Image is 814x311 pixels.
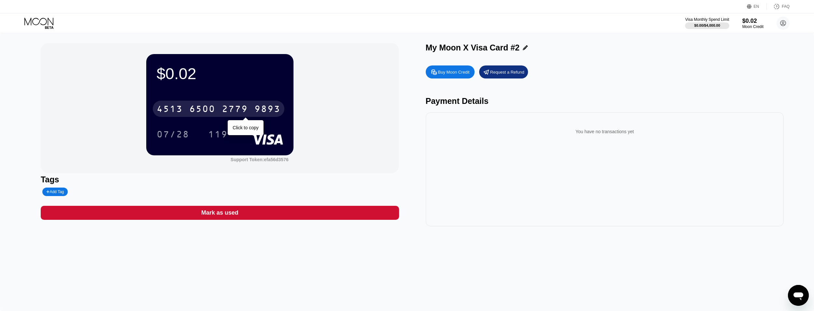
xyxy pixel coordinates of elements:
div: $0.02Moon Credit [742,18,764,29]
div: EN [754,4,759,9]
div: My Moon X Visa Card #2 [426,43,520,52]
div: 2779 [222,105,248,115]
div: Buy Moon Credit [438,69,470,75]
div: Payment Details [426,96,784,106]
iframe: Nút để khởi chạy cửa sổ nhắn tin [788,285,809,306]
div: 119 [203,126,233,142]
div: Add Tag [46,190,64,194]
div: $0.00 / $4,000.00 [694,23,720,27]
div: $0.02 [157,64,283,83]
div: 07/28 [152,126,194,142]
div: $0.02 [742,18,764,24]
div: 6500 [189,105,215,115]
div: Mark as used [201,209,238,217]
div: You have no transactions yet [431,122,779,141]
div: 119 [208,130,228,140]
div: Support Token: efa56d3576 [231,157,289,162]
div: Support Token:efa56d3576 [231,157,289,162]
div: Buy Moon Credit [426,65,475,78]
div: Visa Monthly Spend Limit$0.00/$4,000.00 [685,17,729,29]
div: 4513650027799893 [153,101,284,117]
div: Visa Monthly Spend Limit [685,17,729,22]
div: 4513 [157,105,183,115]
div: Request a Refund [490,69,524,75]
div: Request a Refund [479,65,528,78]
div: EN [747,3,767,10]
div: Tags [41,175,399,184]
div: 07/28 [157,130,189,140]
div: 9893 [254,105,280,115]
div: Mark as used [41,206,399,220]
div: Moon Credit [742,24,764,29]
div: Click to copy [233,125,258,130]
div: Add Tag [42,188,68,196]
div: FAQ [782,4,790,9]
div: FAQ [767,3,790,10]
